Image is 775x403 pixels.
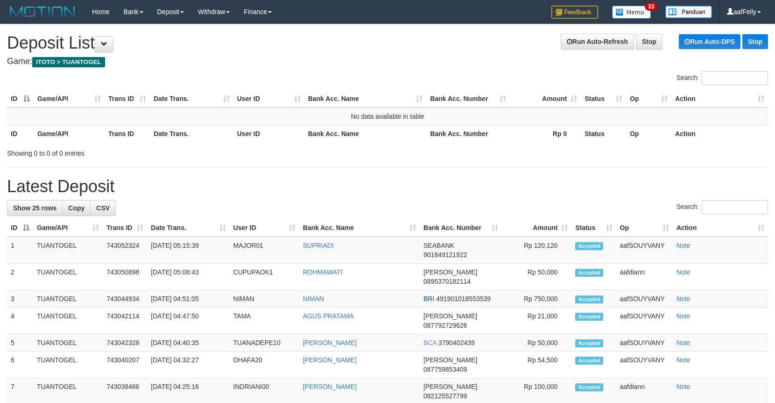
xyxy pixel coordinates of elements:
div: Showing 0 to 0 of 0 entries [7,145,316,158]
td: aafSOUYVANY [616,334,673,352]
td: DHAFA20 [230,352,299,378]
td: 743042328 [103,334,147,352]
a: NIMAN [303,295,324,302]
th: User ID [233,125,304,142]
td: TUANTOGEL [33,290,103,308]
td: Rp 21,000 [502,308,571,334]
th: Date Trans. [150,125,233,142]
td: NIMAN [230,290,299,308]
a: Run Auto-Refresh [561,34,634,50]
td: Rp 750,000 [502,290,571,308]
td: TUANTOGEL [33,308,103,334]
th: Bank Acc. Name: activate to sort column ascending [304,90,427,108]
span: Copy 087759853409 to clipboard [423,366,467,373]
span: [PERSON_NAME] [423,312,477,320]
a: Show 25 rows [7,200,63,216]
a: Note [676,242,690,249]
th: ID: activate to sort column descending [7,219,33,237]
th: Game/API: activate to sort column ascending [34,90,105,108]
th: Action: activate to sort column ascending [673,219,768,237]
img: panduan.png [665,6,712,18]
span: [PERSON_NAME] [423,268,477,276]
td: TUANTOGEL [33,264,103,290]
span: 33 [645,2,657,11]
th: Action [671,125,768,142]
th: Date Trans.: activate to sort column ascending [150,90,233,108]
th: Bank Acc. Number [426,125,510,142]
td: TUANTOGEL [33,237,103,264]
td: Rp 54,500 [502,352,571,378]
h1: Deposit List [7,34,768,52]
th: User ID: activate to sort column ascending [233,90,304,108]
img: MOTION_logo.png [7,5,78,19]
td: aafSOUYVANY [616,308,673,334]
td: aafSOUYVANY [616,352,673,378]
label: Search: [676,200,768,214]
a: Copy [62,200,91,216]
td: 5 [7,334,33,352]
td: 743050898 [103,264,147,290]
td: 743042114 [103,308,147,334]
span: Copy [68,204,85,212]
td: 743040207 [103,352,147,378]
span: Copy 491901018553539 to clipboard [436,295,491,302]
th: Trans ID: activate to sort column ascending [105,90,150,108]
td: [DATE] 04:40:35 [147,334,229,352]
span: Accepted [575,269,603,277]
input: Search: [702,200,768,214]
th: ID [7,125,34,142]
span: Copy 0895370182114 to clipboard [423,278,471,285]
span: Accepted [575,357,603,365]
span: Show 25 rows [13,204,56,212]
td: [DATE] 04:51:05 [147,290,229,308]
a: Note [676,268,690,276]
td: MAJOR01 [230,237,299,264]
a: Note [676,339,690,346]
span: BCA [423,339,437,346]
th: ID: activate to sort column descending [7,90,34,108]
th: Rp 0 [510,125,581,142]
td: Rp 120,120 [502,237,571,264]
a: [PERSON_NAME] [303,383,357,390]
th: Bank Acc. Number: activate to sort column ascending [420,219,502,237]
img: Button%20Memo.svg [612,6,651,19]
span: SEABANK [423,242,454,249]
span: BRI [423,295,434,302]
td: [DATE] 05:08:43 [147,264,229,290]
td: [DATE] 04:47:50 [147,308,229,334]
th: Op [626,125,671,142]
td: 3 [7,290,33,308]
label: Search: [676,71,768,85]
td: 743044934 [103,290,147,308]
td: 1 [7,237,33,264]
td: 2 [7,264,33,290]
a: Note [676,383,690,390]
td: 6 [7,352,33,378]
th: Amount: activate to sort column ascending [502,219,571,237]
span: Copy 901849121922 to clipboard [423,251,467,259]
th: Amount: activate to sort column ascending [510,90,581,108]
span: [PERSON_NAME] [423,383,477,390]
td: [DATE] 05:15:39 [147,237,229,264]
span: Accepted [575,242,603,250]
span: [PERSON_NAME] [423,356,477,364]
input: Search: [702,71,768,85]
img: Feedback.jpg [551,6,598,19]
span: ITOTO > TUANTOGEL [32,57,105,67]
a: [PERSON_NAME] [303,339,357,346]
th: Game/API [34,125,105,142]
span: Accepted [575,295,603,303]
span: Accepted [575,313,603,321]
a: Run Auto-DPS [679,34,740,49]
th: Status: activate to sort column ascending [571,219,616,237]
th: Trans ID: activate to sort column ascending [103,219,147,237]
th: Op: activate to sort column ascending [626,90,671,108]
td: Rp 50,000 [502,264,571,290]
a: [PERSON_NAME] [303,356,357,364]
td: [DATE] 04:32:27 [147,352,229,378]
td: CUPUPAOK1 [230,264,299,290]
span: Accepted [575,383,603,391]
td: TUANTOGEL [33,334,103,352]
td: TAMA [230,308,299,334]
span: Accepted [575,339,603,347]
